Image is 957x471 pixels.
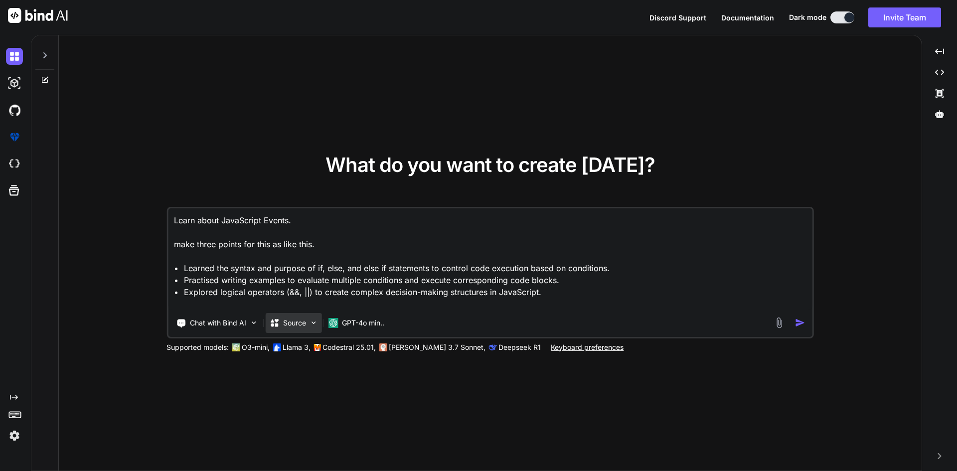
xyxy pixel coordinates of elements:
[488,343,496,351] img: claude
[498,342,541,352] p: Deepseek R1
[8,8,68,23] img: Bind AI
[232,343,240,351] img: GPT-4
[795,317,805,328] img: icon
[721,12,774,23] button: Documentation
[314,344,320,351] img: Mistral-AI
[283,318,306,328] p: Source
[379,343,387,351] img: claude
[309,318,318,327] img: Pick Models
[166,342,229,352] p: Supported models:
[774,317,785,328] img: attachment
[273,343,281,351] img: Llama2
[649,13,706,22] span: Discord Support
[6,102,23,119] img: githubDark
[789,12,826,22] span: Dark mode
[190,318,246,328] p: Chat with Bind AI
[551,342,624,352] p: Keyboard preferences
[242,342,270,352] p: O3-mini,
[6,427,23,444] img: settings
[325,153,655,177] span: What do you want to create [DATE]?
[283,342,311,352] p: Llama 3,
[868,7,941,27] button: Invite Team
[168,208,812,310] textarea: Learn about JavaScript Events. make three points for this as like this. • Learned the syntax and ...
[389,342,485,352] p: [PERSON_NAME] 3.7 Sonnet,
[649,12,706,23] button: Discord Support
[6,129,23,146] img: premium
[322,342,376,352] p: Codestral 25.01,
[6,156,23,172] img: cloudideIcon
[328,318,338,328] img: GPT-4o mini
[6,48,23,65] img: darkChat
[6,75,23,92] img: darkAi-studio
[721,13,774,22] span: Documentation
[249,318,258,327] img: Pick Tools
[342,318,384,328] p: GPT-4o min..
